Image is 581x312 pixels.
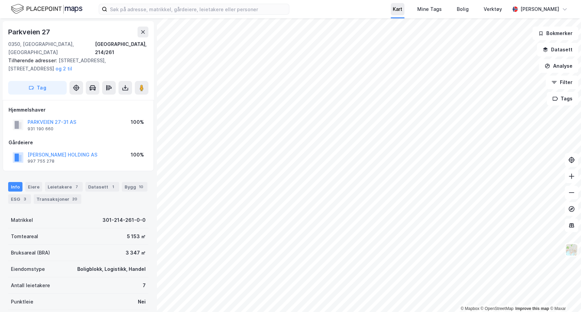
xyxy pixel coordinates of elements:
[537,43,578,56] button: Datasett
[127,232,146,241] div: 5 153 ㎡
[73,183,80,190] div: 7
[417,5,442,13] div: Mine Tags
[457,5,469,13] div: Bolig
[11,232,38,241] div: Tomteareal
[131,118,144,126] div: 100%
[8,81,67,95] button: Tag
[8,58,59,63] span: Tilhørende adresser:
[532,27,578,40] button: Bokmerker
[11,298,33,306] div: Punktleie
[143,281,146,290] div: 7
[34,194,81,204] div: Transaksjoner
[102,216,146,224] div: 301-214-261-0-0
[45,182,83,192] div: Leietakere
[11,216,33,224] div: Matrikkel
[393,5,402,13] div: Kart
[484,5,502,13] div: Verktøy
[547,279,581,312] iframe: Chat Widget
[515,306,549,311] a: Improve this map
[107,4,289,14] input: Søk på adresse, matrikkel, gårdeiere, leietakere eller personer
[28,159,54,164] div: 997 755 278
[25,182,42,192] div: Eiere
[9,106,148,114] div: Hjemmelshaver
[520,5,559,13] div: [PERSON_NAME]
[131,151,144,159] div: 100%
[8,40,95,56] div: 0350, [GEOGRAPHIC_DATA], [GEOGRAPHIC_DATA]
[546,76,578,89] button: Filter
[9,138,148,147] div: Gårdeiere
[565,243,578,256] img: Z
[122,182,147,192] div: Bygg
[11,249,50,257] div: Bruksareal (BRA)
[21,196,28,202] div: 3
[138,183,145,190] div: 10
[95,40,148,56] div: [GEOGRAPHIC_DATA], 214/261
[138,298,146,306] div: Nei
[11,265,45,273] div: Eiendomstype
[8,56,143,73] div: [STREET_ADDRESS], [STREET_ADDRESS]
[11,3,82,15] img: logo.f888ab2527a4732fd821a326f86c7f29.svg
[547,279,581,312] div: Kontrollprogram for chat
[547,92,578,105] button: Tags
[77,265,146,273] div: Boligblokk, Logistikk, Handel
[28,126,53,132] div: 931 190 660
[126,249,146,257] div: 3 347 ㎡
[85,182,119,192] div: Datasett
[481,306,514,311] a: OpenStreetMap
[461,306,479,311] a: Mapbox
[11,281,50,290] div: Antall leietakere
[539,59,578,73] button: Analyse
[8,194,31,204] div: ESG
[71,196,79,202] div: 20
[8,182,22,192] div: Info
[110,183,116,190] div: 1
[8,27,51,37] div: Parkveien 27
